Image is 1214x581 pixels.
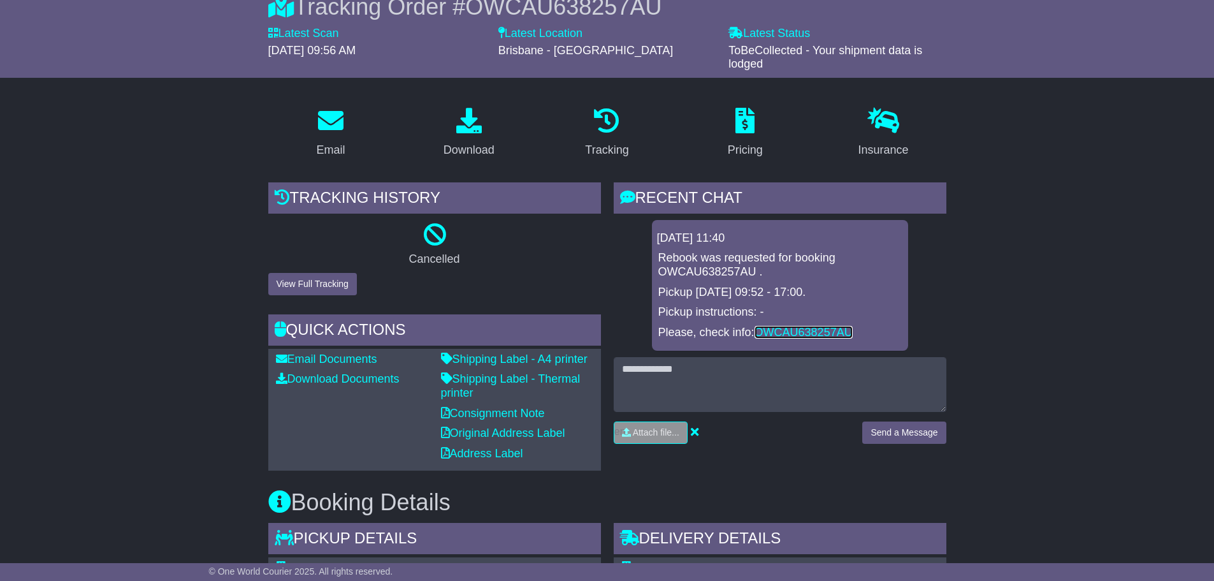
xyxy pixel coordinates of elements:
[294,561,458,574] span: AIRVENT AUSTRALIA PTY LTD
[728,44,922,71] span: ToBeCollected - Your shipment data is lodged
[658,305,902,320] p: Pickup instructions: -
[658,326,902,340] p: Please, check info:
[441,427,565,439] a: Original Address Label
[268,490,946,515] h3: Booking Details
[441,353,588,365] a: Shipping Label - A4 printer
[268,44,356,57] span: [DATE] 09:56 AM
[444,142,495,159] div: Download
[639,561,804,574] span: AIRVENT AUSTRALIA PTY LTD
[658,251,902,279] p: Rebook was requested for booking OWCAU638257AU .
[850,103,917,163] a: Insurance
[862,422,946,444] button: Send a Message
[441,407,545,420] a: Consignment Note
[858,142,909,159] div: Insurance
[268,314,601,349] div: Quick Actions
[614,182,946,217] div: RECENT CHAT
[268,253,601,267] p: Cancelled
[276,353,377,365] a: Email Documents
[614,523,946,557] div: Delivery Details
[316,142,345,159] div: Email
[441,372,581,399] a: Shipping Label - Thermal printer
[435,103,503,163] a: Download
[276,372,400,385] a: Download Documents
[577,103,637,163] a: Tracking
[268,182,601,217] div: Tracking history
[585,142,628,159] div: Tracking
[308,103,353,163] a: Email
[657,232,903,246] div: [DATE] 11:40
[719,103,771,163] a: Pricing
[268,523,601,557] div: Pickup Details
[209,566,393,577] span: © One World Courier 2025. All rights reserved.
[498,27,582,41] label: Latest Location
[268,273,357,295] button: View Full Tracking
[728,27,810,41] label: Latest Status
[658,286,902,300] p: Pickup [DATE] 09:52 - 17:00.
[728,142,763,159] div: Pricing
[498,44,673,57] span: Brisbane - [GEOGRAPHIC_DATA]
[755,326,853,339] a: OWCAU638257AU
[441,447,523,460] a: Address Label
[268,27,339,41] label: Latest Scan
